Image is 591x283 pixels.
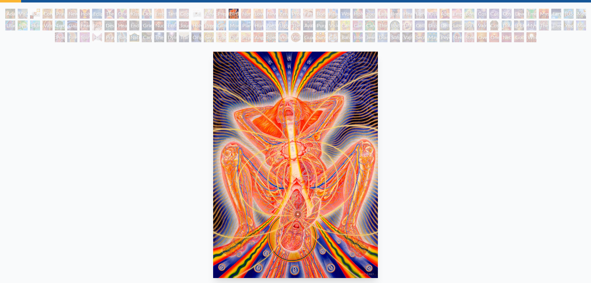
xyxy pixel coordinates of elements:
[502,9,512,19] div: Cosmic Lovers
[80,9,90,19] div: Holy Grail
[415,32,425,42] div: Secret Writing Being
[204,21,214,30] div: Prostration
[539,9,549,19] div: Mysteriosa 2
[213,52,378,278] img: Birth-1991-Alex-Grey-watermarked.jpg
[105,32,114,42] div: Praying Hands
[489,32,499,42] div: One
[30,21,40,30] div: Humming Bird
[477,32,487,42] div: Oversoul
[402,32,412,42] div: Vajra Being
[378,21,387,30] div: Third Eye Tears of Joy
[253,32,263,42] div: Angel Skin
[216,9,226,19] div: Pregnancy
[229,21,239,30] div: Monochord
[241,21,251,30] div: Planetary Prayers
[18,21,28,30] div: Symbiosis: Gall Wasp & Oak Tree
[390,21,400,30] div: Body/Mind as a Vibratory Field of Energy
[378,32,387,42] div: Diamond Being
[229,32,239,42] div: Ophanic Eyelash
[564,21,574,30] div: Yogi & the Möbius Sphere
[278,21,288,30] div: Lightworker
[92,21,102,30] div: Insomnia
[179,21,189,30] div: Journey of the Wounded Healer
[415,21,425,30] div: Collective Vision
[378,9,387,19] div: Laughing Man
[67,21,77,30] div: Gaia
[5,9,15,19] div: Adam & Eve
[154,32,164,42] div: The Soul Finds It's Way
[502,32,512,42] div: Net of Being
[340,9,350,19] div: Wonder
[142,9,152,19] div: Ocean of Love Bliss
[390,9,400,19] div: Breathing
[303,32,313,42] div: Guardian of Infinite Vision
[241,9,251,19] div: Nursing
[154,21,164,30] div: Nuclear Crucifixion
[464,32,474,42] div: Steeplehead 2
[440,21,450,30] div: Deities & Demons Drinking from the Milky Pool
[30,9,40,19] div: Body, Mind, Spirit
[328,21,338,30] div: Vision Tree
[489,9,499,19] div: Cosmic Artist
[67,32,77,42] div: Firewalking
[340,32,350,42] div: Bardo Being
[216,32,226,42] div: Fractal Eyes
[576,21,586,30] div: Mudra
[167,9,177,19] div: Tantra
[291,9,301,19] div: Promise
[526,32,536,42] div: White Light
[415,9,425,19] div: Lightweaver
[353,21,363,30] div: Cannabis Sutra
[390,32,400,42] div: Song of Vajra Being
[142,32,152,42] div: Caring
[316,9,325,19] div: Boo-boo
[452,32,462,42] div: Steeplehead 1
[55,32,65,42] div: Power to the Peaceful
[365,9,375,19] div: Young & Old
[179,9,189,19] div: Copulating
[117,9,127,19] div: One Taste
[489,21,499,30] div: Cosmic [DEMOGRAPHIC_DATA]
[229,9,239,19] div: Birth
[253,9,263,19] div: Love Circuit
[142,21,152,30] div: Grieving
[191,9,201,19] div: [DEMOGRAPHIC_DATA] Embryo
[18,9,28,19] div: Visionary Origin of Language
[204,32,214,42] div: Seraphic Transport Docking on the Third Eye
[551,9,561,19] div: Earth Energies
[427,9,437,19] div: Kiss of the [MEDICAL_DATA]
[80,32,90,42] div: Spirit Animates the Flesh
[179,32,189,42] div: Transfiguration
[154,9,164,19] div: Embracing
[80,21,90,30] div: Fear
[291,21,301,30] div: The Shulgins and their Alchemical Angels
[452,9,462,19] div: Empowerment
[303,21,313,30] div: Ayahuasca Visitation
[464,9,474,19] div: Bond
[539,21,549,30] div: The Seer
[303,9,313,19] div: Family
[191,21,201,30] div: Holy Fire
[266,32,276,42] div: Spectral Lotus
[328,32,338,42] div: Cosmic Elf
[167,21,177,30] div: Eco-Atlas
[452,21,462,30] div: Liberation Through Seeing
[266,9,276,19] div: New Family
[55,21,65,30] div: Tree & Person
[92,32,102,42] div: Hands that See
[526,9,536,19] div: Emerald Grail
[427,21,437,30] div: Dissectional Art for Tool's Lateralus CD
[353,9,363,19] div: Holy Family
[105,21,114,30] div: Despair
[129,32,139,42] div: Nature of Mind
[477,9,487,19] div: Cosmic Creativity
[365,21,375,30] div: Cannabacchus
[427,32,437,42] div: Mayan Being
[365,32,375,42] div: Jewel Being
[43,9,52,19] div: Contemplation
[440,9,450,19] div: Aperture
[105,9,114,19] div: The Kiss
[278,9,288,19] div: Zena Lotus
[253,21,263,30] div: Human Geometry
[402,21,412,30] div: DMT - The Spirit Molecule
